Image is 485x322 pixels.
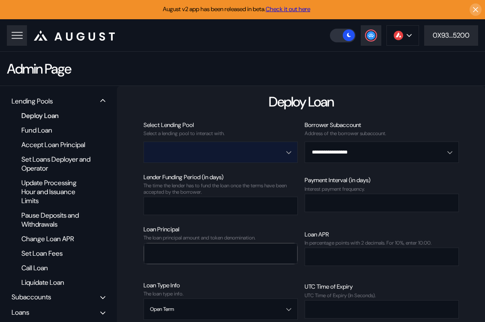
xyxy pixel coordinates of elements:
div: Open Term [150,306,174,312]
div: Loans [12,308,29,317]
div: Loan APR [305,230,459,238]
div: Interest payment frequency. [305,186,459,192]
div: Change Loan APR [17,233,95,245]
div: Admin Page [7,60,71,78]
div: UTC Time of Expiry (In Seconds). [305,292,459,298]
div: Borrower Subaccount [305,121,459,129]
div: Lending Pools [12,97,53,106]
div: UTC Time of Expiry [305,283,459,290]
div: Loan Type Info [144,281,298,289]
div: 0X93...5200 [433,31,470,40]
div: Set Loan Fees [17,248,95,259]
div: Subaccounts [12,292,51,301]
div: Set Loans Deployer and Operator [17,154,95,174]
a: Check it out here [266,5,310,13]
div: Select a lending pool to interact with. [144,130,298,136]
div: Accept Loan Principal [17,139,95,151]
span: August v2 app has been released in beta. [163,5,310,13]
div: The loan principal amount and token denomination. [144,235,298,241]
div: Pause Deposits and Withdrawals [17,210,95,230]
div: Lender Funding Period (in days) [144,173,298,181]
div: Loan Principal [144,225,298,233]
div: Liquidate Loan [17,277,95,288]
button: Open menu [144,142,298,163]
button: chain logo [386,25,419,46]
button: 0X93...5200 [424,25,478,46]
div: The loan type info. [144,291,298,297]
div: Call Loan [17,262,95,274]
button: Open menu [305,142,459,163]
div: Deploy Loan [17,110,95,121]
button: Open menu [144,298,298,320]
div: Select Lending Pool [144,121,298,129]
div: Payment Interval (in days) [305,176,459,184]
div: In percentage points with 2 decimals. For 10%, enter 10.00. [305,240,459,246]
div: Address of the borrower subaccount. [305,130,459,136]
div: Fund Loan [17,124,95,136]
div: The time the lender has to fund the loan once the terms have been accepted by the borrower. [144,183,298,195]
div: Update Processing Hour and Issuance Limits [17,177,95,207]
div: Deploy Loan [269,93,334,111]
img: chain logo [394,31,403,40]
